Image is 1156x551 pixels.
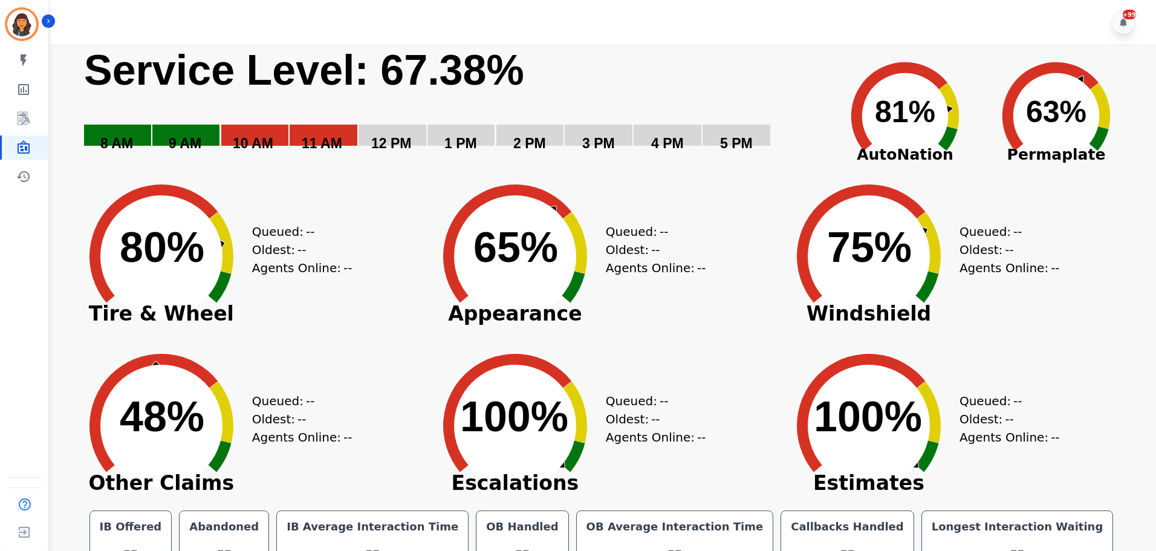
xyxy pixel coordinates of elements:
div: Agents Online: [960,259,1062,277]
text: 3 PM [582,135,615,151]
span: Escalations [424,477,606,489]
div: Queued: [252,223,343,241]
span: Appearance [424,308,606,320]
text: 12 PM [371,135,411,151]
span: -- [651,410,660,428]
span: Estimates [778,477,960,489]
text: 80% [120,224,204,271]
span: -- [306,392,314,410]
text: 100% [814,393,922,440]
text: 100% [460,393,568,440]
div: +99 [1123,10,1136,19]
text: 81% [875,95,935,129]
div: OB Average Interaction Time [584,518,766,535]
div: Queued: [960,392,1050,410]
span: Permaplate [981,143,1132,166]
text: 75% [827,224,912,271]
svg: Service Level: 0% [83,45,827,169]
span: -- [306,223,314,241]
text: 10 AM [233,135,273,151]
text: 65% [473,224,558,271]
text: 5 PM [720,135,753,151]
text: 48% [120,393,204,440]
span: Tire & Wheel [71,308,252,320]
div: Queued: [606,392,697,410]
span: AutoNation [830,143,981,166]
span: -- [1005,410,1013,428]
span: -- [1005,241,1013,259]
text: 9 AM [169,135,201,151]
div: Agents Online: [252,259,355,277]
img: Bordered avatar [7,10,36,39]
span: -- [1013,392,1022,410]
div: Agents Online: [252,428,355,446]
div: Callbacks Handled [788,518,906,535]
div: Abandoned [187,518,261,535]
span: Other Claims [71,477,252,489]
span: -- [651,241,660,259]
span: -- [1051,259,1059,277]
div: Agents Online: [606,259,709,277]
span: -- [660,392,668,410]
div: Agents Online: [960,428,1062,446]
span: -- [660,223,668,241]
div: Agents Online: [606,428,709,446]
span: -- [697,428,706,446]
div: Oldest: [252,410,343,428]
span: Windshield [778,308,960,320]
div: Oldest: [606,410,697,428]
span: -- [297,410,306,428]
text: 4 PM [651,135,684,151]
div: Oldest: [960,241,1050,259]
div: IB Average Interaction Time [284,518,461,535]
span: -- [697,259,706,277]
div: Oldest: [606,241,697,259]
div: Oldest: [252,241,343,259]
div: Oldest: [960,410,1050,428]
span: -- [1013,223,1022,241]
text: Service Level: 67.38% [84,47,524,94]
text: 1 PM [444,135,477,151]
text: 63% [1026,95,1086,129]
span: -- [1051,428,1059,446]
div: OB Handled [484,518,560,535]
span: -- [297,241,306,259]
div: IB Offered [97,518,164,535]
span: -- [343,259,352,277]
div: Queued: [960,223,1050,241]
text: 11 AM [302,135,342,151]
div: Longest Interaction Waiting [929,518,1106,535]
text: 8 AM [100,135,133,151]
span: -- [343,428,352,446]
div: Queued: [606,223,697,241]
text: 2 PM [513,135,546,151]
div: Queued: [252,392,343,410]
